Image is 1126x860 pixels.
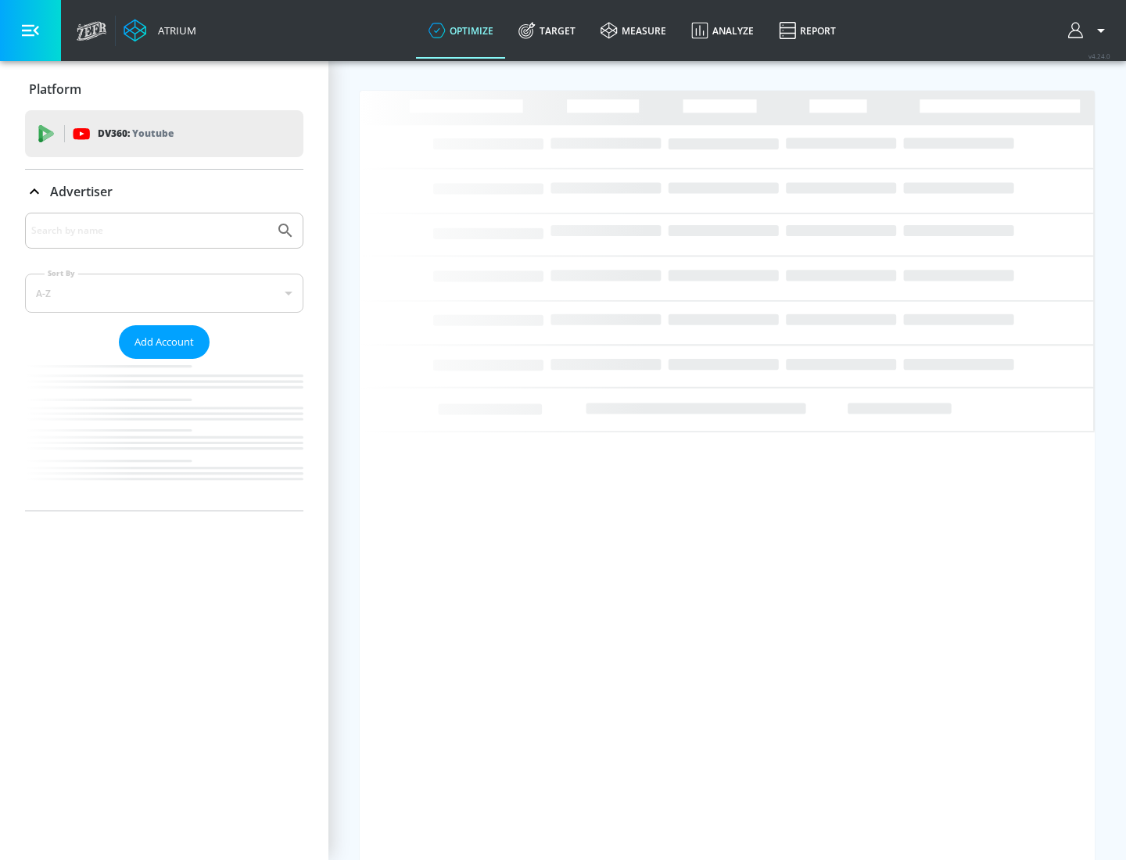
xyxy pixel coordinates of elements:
[25,170,303,213] div: Advertiser
[25,359,303,511] nav: list of Advertiser
[766,2,848,59] a: Report
[29,81,81,98] p: Platform
[25,213,303,511] div: Advertiser
[134,333,194,351] span: Add Account
[25,274,303,313] div: A-Z
[416,2,506,59] a: optimize
[25,110,303,157] div: DV360: Youtube
[1088,52,1110,60] span: v 4.24.0
[98,125,174,142] p: DV360:
[588,2,679,59] a: measure
[31,220,268,241] input: Search by name
[124,19,196,42] a: Atrium
[50,183,113,200] p: Advertiser
[506,2,588,59] a: Target
[25,67,303,111] div: Platform
[119,325,210,359] button: Add Account
[45,268,78,278] label: Sort By
[132,125,174,142] p: Youtube
[679,2,766,59] a: Analyze
[152,23,196,38] div: Atrium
